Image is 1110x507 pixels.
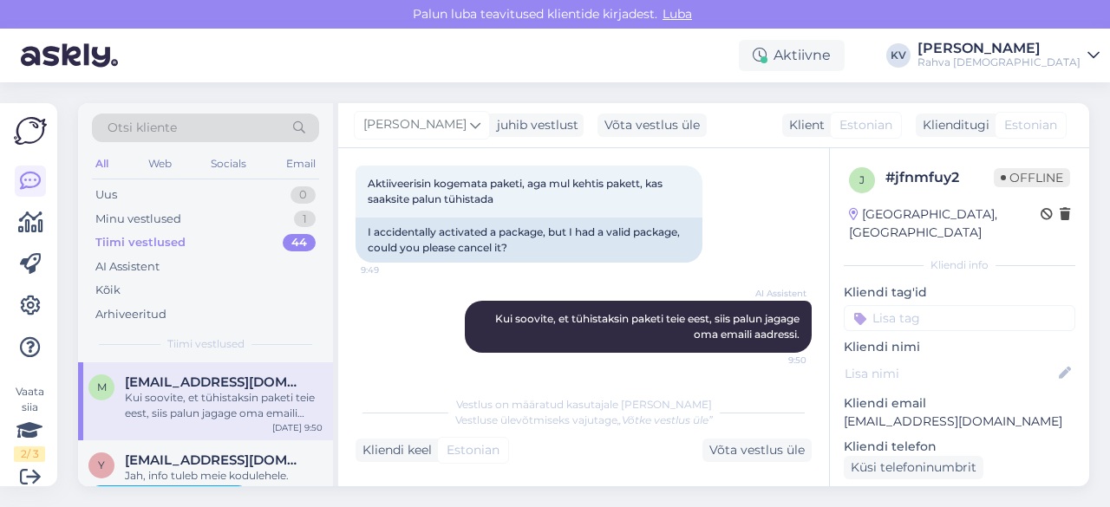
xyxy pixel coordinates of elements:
[844,283,1075,302] p: Kliendi tag'id
[125,390,323,421] div: Kui soovite, et tühistaksin paketi teie eest, siis palun jagage oma emaili aadressi.
[844,338,1075,356] p: Kliendi nimi
[95,211,181,228] div: Minu vestlused
[455,413,713,426] span: Vestluse ülevõtmiseks vajutage
[291,186,316,204] div: 0
[294,211,316,228] div: 1
[272,421,323,434] div: [DATE] 9:50
[283,234,316,251] div: 44
[849,205,1041,242] div: [GEOGRAPHIC_DATA], [GEOGRAPHIC_DATA]
[14,117,47,145] img: Askly Logo
[495,312,802,341] span: Kui soovite, et tühistaksin paketi teie eest, siis palun jagage oma emaili aadressi.
[356,218,702,263] div: I accidentally activated a package, but I had a valid package, could you please cancel it?
[447,441,499,459] span: Estonian
[844,438,1075,456] p: Kliendi telefon
[490,116,578,134] div: juhib vestlust
[125,452,305,468] span: ypetaja@mail.ee
[859,173,865,186] span: j
[839,116,892,134] span: Estonian
[844,456,983,479] div: Küsi telefoninumbrit
[167,336,245,352] span: Tiimi vestlused
[657,6,697,22] span: Luba
[844,394,1075,413] p: Kliendi email
[356,441,432,459] div: Kliendi keel
[368,177,665,205] span: Aktiiveerisin kogemata paketi, aga mul kehtis pakett, kas saaksite palun tühistada
[741,354,806,367] span: 9:50
[125,468,323,484] div: Jah, info tuleb meie kodulehele.
[207,153,250,175] div: Socials
[125,374,305,390] span: marlentsik@gmail.com
[702,439,812,462] div: Võta vestlus üle
[456,398,712,411] span: Vestlus on määratud kasutajale [PERSON_NAME]
[917,42,1081,55] div: [PERSON_NAME]
[14,446,45,462] div: 2 / 3
[844,413,1075,431] p: [EMAIL_ADDRESS][DOMAIN_NAME]
[14,384,45,462] div: Vaata siia
[145,153,175,175] div: Web
[92,153,112,175] div: All
[917,42,1100,69] a: [PERSON_NAME]Rahva [DEMOGRAPHIC_DATA]
[97,380,107,393] span: m
[844,257,1075,273] div: Kliendi info
[844,305,1075,331] input: Lisa tag
[886,43,911,68] div: KV
[1004,116,1057,134] span: Estonian
[95,306,166,323] div: Arhiveeritud
[739,40,845,71] div: Aktiivne
[782,116,825,134] div: Klient
[363,115,467,134] span: [PERSON_NAME]
[108,119,177,137] span: Otsi kliente
[741,287,806,300] span: AI Assistent
[95,282,121,299] div: Kõik
[95,186,117,204] div: Uus
[98,458,105,471] span: y
[885,167,994,188] div: # jfnmfuy2
[916,116,989,134] div: Klienditugi
[283,153,319,175] div: Email
[95,234,186,251] div: Tiimi vestlused
[361,263,426,276] span: 9:49
[917,55,1081,69] div: Rahva [DEMOGRAPHIC_DATA]
[845,364,1055,383] input: Lisa nimi
[597,114,707,137] div: Võta vestlus üle
[994,168,1070,187] span: Offline
[95,258,160,276] div: AI Assistent
[617,413,713,426] i: „Võtke vestlus üle”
